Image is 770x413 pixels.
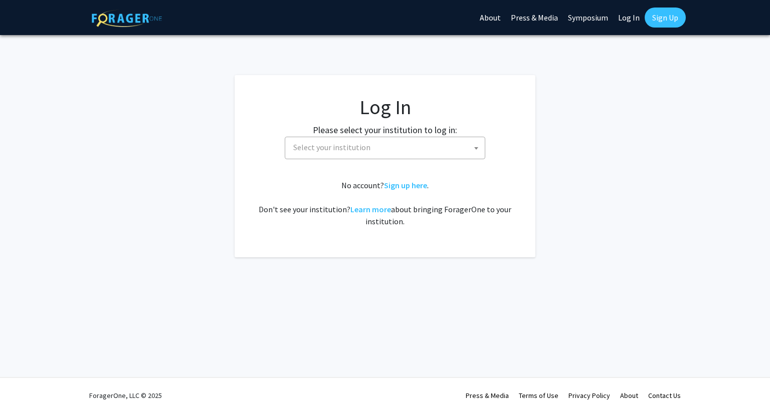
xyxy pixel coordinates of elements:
[384,180,427,190] a: Sign up here
[620,391,638,400] a: About
[645,8,686,28] a: Sign Up
[313,123,457,137] label: Please select your institution to log in:
[285,137,485,159] span: Select your institution
[648,391,681,400] a: Contact Us
[89,378,162,413] div: ForagerOne, LLC © 2025
[255,179,515,227] div: No account? . Don't see your institution? about bringing ForagerOne to your institution.
[519,391,558,400] a: Terms of Use
[255,95,515,119] h1: Log In
[92,10,162,27] img: ForagerOne Logo
[293,142,370,152] span: Select your institution
[289,137,485,158] span: Select your institution
[568,391,610,400] a: Privacy Policy
[466,391,509,400] a: Press & Media
[350,204,391,214] a: Learn more about bringing ForagerOne to your institution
